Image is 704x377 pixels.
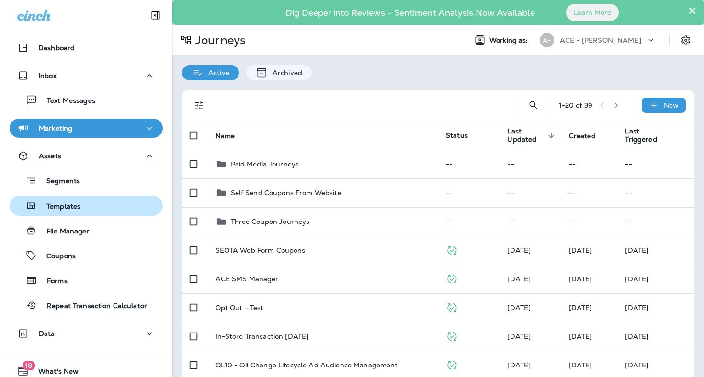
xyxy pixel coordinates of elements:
[10,146,163,166] button: Assets
[231,160,299,168] p: Paid Media Journeys
[617,322,694,351] td: [DATE]
[10,66,163,85] button: Inbox
[569,246,592,255] span: J-P Scoville
[617,207,694,236] td: --
[10,324,163,343] button: Data
[688,3,697,18] button: Close
[446,360,458,368] span: Published
[216,304,264,311] p: Opt Out - Test
[438,207,500,236] td: --
[507,275,531,283] span: J-P Scoville
[507,246,531,255] span: J-P Scoville
[10,196,163,216] button: Templates
[561,150,618,178] td: --
[617,293,694,322] td: [DATE]
[664,101,679,109] p: New
[617,236,694,265] td: [DATE]
[560,36,641,44] p: ACE - [PERSON_NAME]
[625,127,669,144] span: Last Triggered
[500,150,561,178] td: --
[500,178,561,207] td: --
[10,295,163,315] button: Repeat Transaction Calculator
[446,302,458,311] span: Published
[617,150,694,178] td: --
[507,127,545,144] span: Last Updated
[507,332,531,341] span: Developer Integrations
[569,303,592,312] span: Michelle Anderson
[258,11,563,14] p: Dig Deeper into Reviews - Sentiment Analysis Now Available
[10,245,163,266] button: Coupons
[204,69,229,77] p: Active
[192,33,246,47] p: Journeys
[38,72,57,79] p: Inbox
[37,97,95,106] p: Text Messages
[10,119,163,138] button: Marketing
[569,132,596,140] span: Created
[10,221,163,241] button: File Manager
[489,36,530,44] span: Working as:
[446,331,458,340] span: Published
[37,277,68,286] p: Forms
[216,132,248,140] span: Name
[10,270,163,290] button: Forms
[10,38,163,57] button: Dashboard
[10,90,163,110] button: Text Messages
[22,361,35,370] span: 18
[190,96,209,115] button: Filters
[216,132,235,140] span: Name
[561,178,618,207] td: --
[142,6,169,25] button: Collapse Sidebar
[617,265,694,293] td: [DATE]
[216,246,306,254] p: SEOTA Web Form Coupons
[569,132,608,140] span: Created
[10,170,163,191] button: Segments
[569,361,592,369] span: Jared Rich
[507,303,531,312] span: Michelle Anderson
[231,189,341,197] p: Self Send Coupons From Website
[569,332,592,341] span: Austin Bulter
[37,227,90,236] p: File Manager
[617,178,694,207] td: --
[37,252,76,261] p: Coupons
[231,218,310,225] p: Three Coupon Journeys
[561,207,618,236] td: --
[39,152,61,160] p: Assets
[216,275,279,283] p: ACE SMS Manager
[446,274,458,282] span: Published
[507,361,531,369] span: Developer Integrations
[268,69,302,77] p: Archived
[37,302,147,311] p: Repeat Transaction Calculator
[37,202,80,211] p: Templates
[216,361,398,369] p: QL10 - Oil Change Lifecycle Ad Audience Management
[625,127,657,144] span: Last Triggered
[677,32,694,49] button: Settings
[569,275,592,283] span: J-P Scoville
[446,245,458,254] span: Published
[566,4,619,21] button: Learn More
[500,207,561,236] td: --
[37,177,80,187] p: Segments
[438,150,500,178] td: --
[540,33,554,47] div: A-
[446,131,468,140] span: Status
[216,333,309,340] p: In-Store Transaction [DATE]
[39,330,55,337] p: Data
[559,101,592,109] div: 1 - 20 of 39
[38,44,75,52] p: Dashboard
[507,127,557,144] span: Last Updated
[524,96,543,115] button: Search Journeys
[438,178,500,207] td: --
[39,124,72,132] p: Marketing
